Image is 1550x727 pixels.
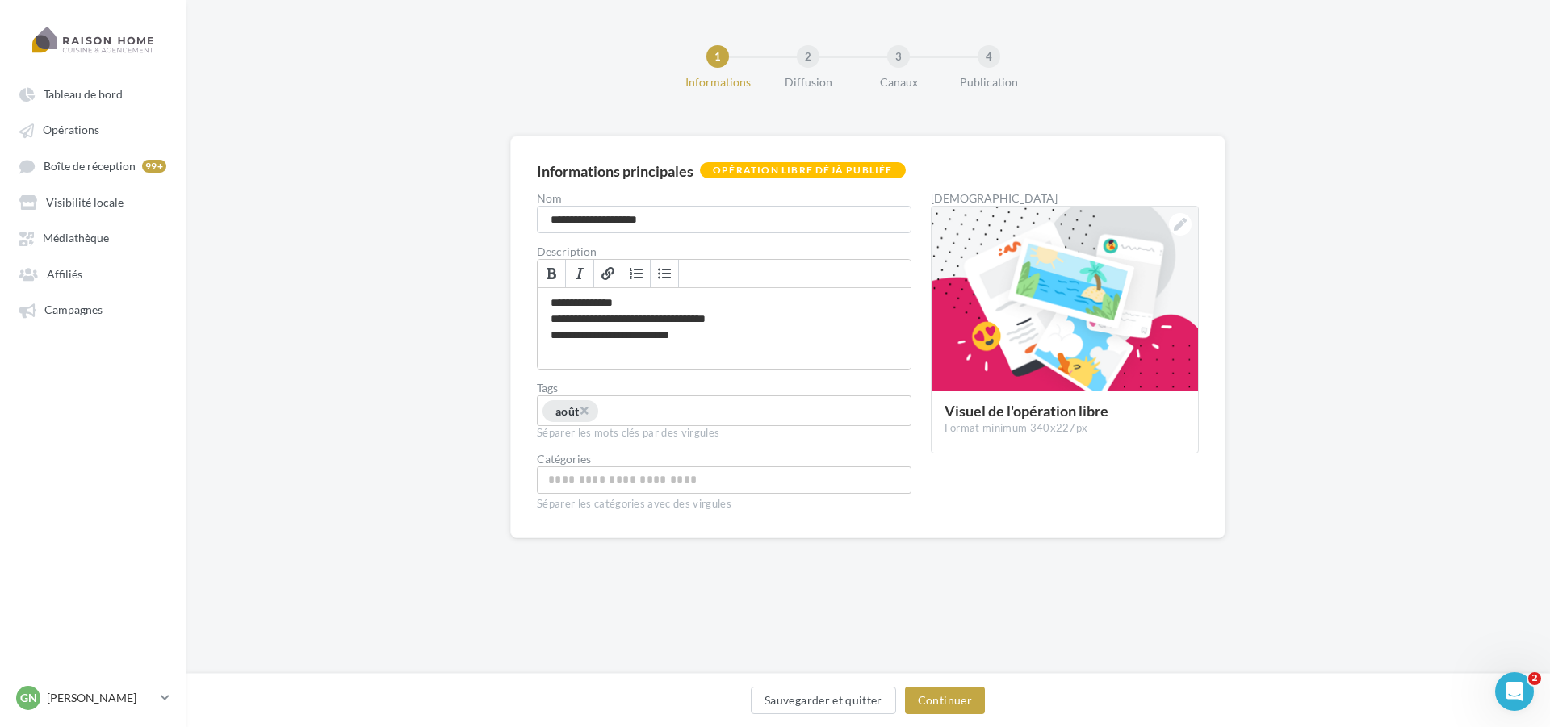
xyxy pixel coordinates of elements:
div: Choisissez une catégorie [537,466,911,494]
div: 4 [978,45,1000,68]
div: 99+ [142,160,166,173]
div: Visuel de l'opération libre [945,403,1185,418]
div: Diffusion [756,74,860,90]
p: [PERSON_NAME] [47,690,154,706]
a: Campagnes [10,295,176,324]
div: Informations principales [537,164,693,178]
a: Lien [594,260,622,287]
label: Nom [537,193,911,204]
div: Permet de préciser les enjeux de la campagne à vos affiliés [538,288,911,369]
span: août [555,404,579,418]
span: Boîte de réception [44,159,136,173]
div: Informations [666,74,769,90]
a: Tableau de bord [10,79,176,108]
a: Affiliés [10,259,176,288]
button: Continuer [905,687,985,714]
div: Permet aux affiliés de trouver l'opération libre plus facilement [537,395,911,426]
input: Choisissez une catégorie [541,470,907,489]
a: Insérer/Supprimer une liste numérotée [622,260,651,287]
a: Gras (Ctrl+B) [538,260,566,287]
div: Séparer les mots clés par des virgules [537,426,911,441]
div: Catégories [537,453,911,465]
div: Publication [937,74,1041,90]
a: Visibilité locale [10,187,176,216]
span: × [579,403,589,418]
div: [DEMOGRAPHIC_DATA] [931,193,1199,204]
a: Gn [PERSON_NAME] [13,683,173,713]
div: 1 [706,45,729,68]
div: 3 [887,45,910,68]
a: Médiathèque [10,223,176,252]
span: Campagnes [44,303,103,317]
span: Affiliés [47,267,82,281]
div: Format minimum 340x227px [945,421,1185,436]
span: Tableau de bord [44,87,123,101]
div: Opération libre déjà publiée [700,162,906,178]
a: Boîte de réception 99+ [10,151,176,181]
button: Sauvegarder et quitter [751,687,896,714]
span: Médiathèque [43,232,109,245]
span: Visibilité locale [46,195,124,209]
label: Description [537,246,911,257]
div: Séparer les catégories avec des virgules [537,494,911,512]
input: Permet aux affiliés de trouver l'opération libre plus facilement [600,403,720,422]
label: Tags [537,382,911,394]
a: Opérations [10,115,176,144]
iframe: Intercom live chat [1495,672,1534,711]
a: Italique (Ctrl+I) [566,260,594,287]
a: Insérer/Supprimer une liste à puces [651,260,679,287]
span: Gn [20,690,37,706]
div: Canaux [847,74,950,90]
span: Opérations [43,123,99,137]
div: 2 [797,45,819,68]
span: 2 [1528,672,1541,685]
